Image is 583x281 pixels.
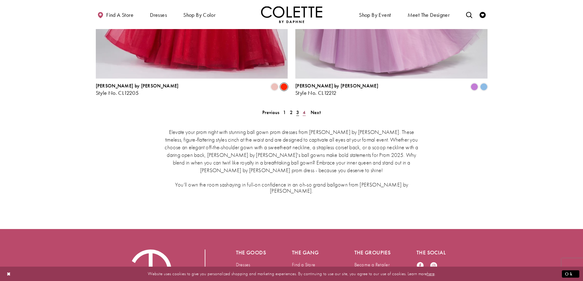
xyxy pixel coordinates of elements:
a: Next Page [309,108,323,117]
a: Become a Retailer [354,261,390,268]
span: Style No. CL12212 [295,89,337,96]
h5: You’ll own the room sashaying in full-on confidence in an oh-so grand ballgown from [PERSON_NAME]... [162,182,422,194]
h5: The goods [236,250,268,256]
a: Meet the designer [406,6,451,23]
span: Current page [294,108,301,117]
i: Orchid [471,83,478,91]
a: Visit Home Page [261,6,322,23]
a: 1 [281,108,288,117]
span: Dresses [150,12,167,18]
h5: The groupies [354,250,392,256]
span: Shop by color [183,12,215,18]
h5: The social [417,250,454,256]
i: Vintage Rose [271,83,278,91]
span: 2 [290,109,293,116]
span: 3 [296,109,299,116]
span: Find a store [106,12,133,18]
div: Colette by Daphne Style No. CL12205 [96,83,179,96]
a: Visit our Instagram - Opens in new tab [430,262,437,270]
span: [PERSON_NAME] by [PERSON_NAME] [96,83,179,89]
p: Website uses cookies to give you personalized shopping and marketing experiences. By continuing t... [44,270,539,278]
a: Dresses [236,261,250,268]
a: 2 [288,108,294,117]
span: 4 [303,109,305,116]
a: Find a store [96,6,135,23]
a: Prev Page [260,108,281,117]
i: Scarlet [280,83,288,91]
h5: The gang [292,250,330,256]
a: Toggle search [465,6,474,23]
a: Visit our Facebook - Opens in new tab [417,262,424,270]
div: Colette by Daphne Style No. CL12212 [295,83,378,96]
i: Misty Blue [480,83,488,91]
span: Style No. CL12205 [96,89,139,96]
span: [PERSON_NAME] by [PERSON_NAME] [295,83,378,89]
button: Close Dialog [4,268,14,279]
button: Submit Dialog [562,270,579,278]
span: Shop By Event [359,12,391,18]
span: Next [311,109,321,116]
p: Elevate your prom night with stunning ball gown prom dresses from [PERSON_NAME] by [PERSON_NAME].... [162,128,422,174]
img: Colette by Daphne [261,6,322,23]
a: 4 [301,108,307,117]
a: Find a Store [292,261,315,268]
span: Shop By Event [357,6,392,23]
span: Meet the designer [408,12,450,18]
span: Dresses [148,6,168,23]
a: here [427,271,435,277]
a: Check Wishlist [478,6,487,23]
span: Previous [262,109,279,116]
span: Shop by color [182,6,217,23]
span: 1 [283,109,286,116]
